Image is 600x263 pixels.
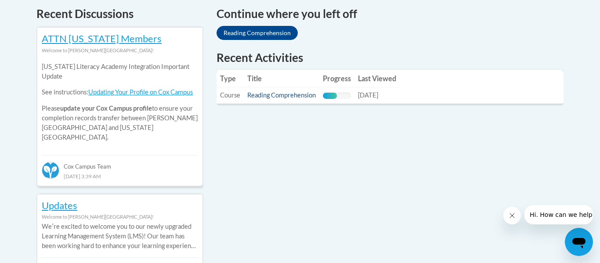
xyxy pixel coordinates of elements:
p: Weʹre excited to welcome you to our newly upgraded Learning Management System (LMS)! Our team has... [42,222,198,251]
th: Progress [319,70,354,87]
iframe: Close message [503,207,521,224]
div: Progress, % [323,93,337,99]
iframe: Button to launch messaging window [565,228,593,256]
p: [US_STATE] Literacy Academy Integration Important Update [42,62,198,81]
div: Welcome to [PERSON_NAME][GEOGRAPHIC_DATA]! [42,212,198,222]
span: Hi. How can we help? [5,6,71,13]
h4: Recent Discussions [36,5,203,22]
th: Title [244,70,319,87]
img: Cox Campus Team [42,162,59,179]
span: Course [220,91,240,99]
a: ATTN [US_STATE] Members [42,32,162,44]
p: See instructions: [42,87,198,97]
span: [DATE] [358,91,378,99]
th: Type [217,70,244,87]
div: Cox Campus Team [42,155,198,171]
a: Updating Your Profile on Cox Campus [88,88,193,96]
a: Reading Comprehension [217,26,298,40]
div: [DATE] 3:39 AM [42,171,198,181]
a: Reading Comprehension [247,91,316,99]
b: update your Cox Campus profile [60,104,152,112]
a: Updates [42,199,77,211]
h4: Continue where you left off [217,5,564,22]
div: Welcome to [PERSON_NAME][GEOGRAPHIC_DATA]! [42,46,198,55]
div: Please to ensure your completion records transfer between [PERSON_NAME][GEOGRAPHIC_DATA] and [US_... [42,55,198,149]
iframe: Message from company [524,205,593,224]
h1: Recent Activities [217,50,564,65]
th: Last Viewed [354,70,400,87]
